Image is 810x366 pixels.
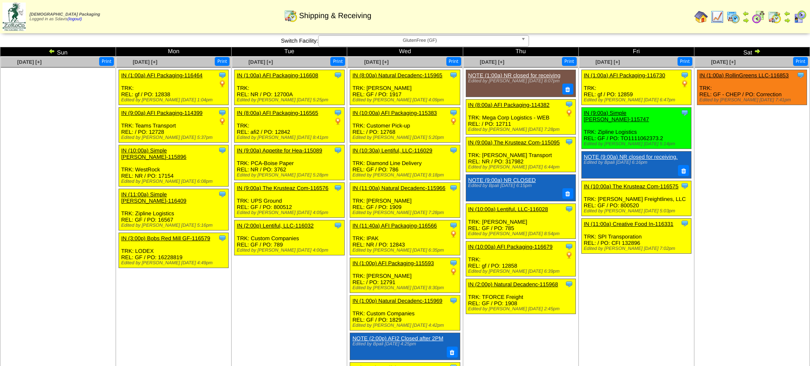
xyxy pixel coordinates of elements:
[468,139,560,146] a: IN (9:00a) The Krusteaz Com-115095
[584,221,673,227] a: IN (11:00a) Creative Food In-116331
[711,59,736,65] a: [DATE] [+]
[468,306,575,312] div: Edited by [PERSON_NAME] [DATE] 2:45pm
[565,280,573,288] img: Tooltip
[235,108,344,143] div: TRK: REL: afi2 / PO: 12842
[784,17,791,24] img: arrowright.gif
[334,117,342,125] img: PO
[562,188,573,199] button: Delete Note
[121,223,228,228] div: Edited by [PERSON_NAME] [DATE] 5:16pm
[463,47,578,57] td: Thu
[581,218,691,253] div: TRK: SPI Transporation REL: / PO: CFI 132896
[449,146,458,155] img: Tooltip
[347,47,463,57] td: Wed
[468,281,558,287] a: IN (2:00p) Natural Decadenc-115968
[119,70,229,105] div: TRK: REL: gf / PO: 12838
[284,9,297,22] img: calendarinout.gif
[793,57,808,66] button: Print
[334,184,342,192] img: Tooltip
[218,108,227,117] img: Tooltip
[584,141,691,146] div: Edited by [PERSON_NAME] [DATE] 5:14pm
[237,173,344,178] div: Edited by [PERSON_NAME] [DATE] 5:28pm
[449,117,458,125] img: PO
[754,48,761,54] img: arrowright.gif
[449,267,458,276] img: PO
[218,79,227,88] img: PO
[699,72,789,79] a: IN (1:00a) RollinGreens LLC-116853
[565,251,573,259] img: PO
[30,12,100,22] span: Logged in as Sdavis
[352,110,437,116] a: IN (10:00a) AFI Packaging-115383
[352,260,434,266] a: IN (1:00p) AFI Packaging-115593
[468,127,575,132] div: Edited by [PERSON_NAME] [DATE] 7:28pm
[49,48,55,54] img: arrowleft.gif
[235,70,344,105] div: TRK: REL: NR / PO: 12700A
[133,59,157,65] a: [DATE] [+]
[449,230,458,238] img: PO
[680,79,689,88] img: PO
[299,11,371,20] span: Shipping & Receiving
[237,72,318,79] a: IN (1:00a) AFI Packaging-116608
[334,108,342,117] img: Tooltip
[235,220,344,255] div: TRK: Custom Companies REL: GF / PO: 789
[742,17,749,24] img: arrowright.gif
[0,47,116,57] td: Sun
[350,296,460,331] div: TRK: Custom Companies REL: GF / PO: 1829
[350,145,460,180] div: TRK: Diamond Line Delivery REL: GF / PO: 786
[119,145,229,187] div: TRK: WestRock REL: NR / PO: 17154
[449,221,458,230] img: Tooltip
[584,98,691,103] div: Edited by [PERSON_NAME] [DATE] 6:47pm
[752,10,765,24] img: calendarblend.gif
[466,204,575,239] div: TRK: [PERSON_NAME] REL: GF / PO: 785
[480,59,504,65] a: [DATE] [+]
[595,59,620,65] span: [DATE] [+]
[468,269,575,274] div: Edited by [PERSON_NAME] [DATE] 6:39pm
[581,108,691,149] div: TRK: Zipline Logistics REL: GF / PO: TO1111062373.2
[466,99,575,134] div: TRK: Mega Corp Logistics - WEB REL: / PO: 12711
[330,57,345,66] button: Print
[468,177,536,183] a: NOTE (9:00a) NR CLOSED
[232,47,347,57] td: Tue
[17,59,42,65] a: [DATE] [+]
[121,110,202,116] a: IN (9:00a) AFI Packaging-114399
[584,246,691,251] div: Edited by [PERSON_NAME] [DATE] 7:02pm
[584,110,649,122] a: IN (9:00a) Simple [PERSON_NAME]-115747
[447,347,458,358] button: Delete Note
[248,59,273,65] a: [DATE] [+]
[565,242,573,251] img: Tooltip
[237,147,322,154] a: IN (9:00a) Appetite for Hea-115089
[449,184,458,192] img: Tooltip
[352,147,432,154] a: IN (10:30a) Lentiful, LLC-116029
[680,219,689,228] img: Tooltip
[121,147,186,160] a: IN (10:00a) Simple [PERSON_NAME]-115896
[119,189,229,230] div: TRK: Zipline Logistics REL: GF / PO: 16567
[364,59,389,65] a: [DATE] [+]
[119,233,229,268] div: TRK: LODEX REL: GF / PO: 16228819
[678,57,692,66] button: Print
[235,145,344,180] div: TRK: PCA-Boise Paper REL: NR / PO: 3762
[121,260,228,266] div: Edited by [PERSON_NAME] [DATE] 4:49pm
[699,98,807,103] div: Edited by [PERSON_NAME] [DATE] 7:41pm
[218,117,227,125] img: PO
[796,71,805,79] img: Tooltip
[218,234,227,242] img: Tooltip
[468,244,553,250] a: IN (10:00a) AFI Packaging-116679
[784,10,791,17] img: arrowleft.gif
[237,222,313,229] a: IN (2:00p) Lentiful, LLC-116032
[584,72,665,79] a: IN (1:00a) AFI Packaging-116730
[237,210,344,215] div: Edited by [PERSON_NAME] [DATE] 4:05pm
[742,10,749,17] img: arrowleft.gif
[562,57,577,66] button: Print
[121,179,228,184] div: Edited by [PERSON_NAME] [DATE] 6:08pm
[322,35,518,46] span: GlutenFree (GF)
[352,210,459,215] div: Edited by [PERSON_NAME] [DATE] 7:28pm
[334,146,342,155] img: Tooltip
[466,137,575,172] div: TRK: [PERSON_NAME] Transport REL: NR / PO: 317982
[218,71,227,79] img: Tooltip
[584,209,691,214] div: Edited by [PERSON_NAME] [DATE] 5:03pm
[562,84,573,95] button: Delete Note
[352,222,437,229] a: IN (11:40a) AFI Packaging-116566
[768,10,781,24] img: calendarinout.gif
